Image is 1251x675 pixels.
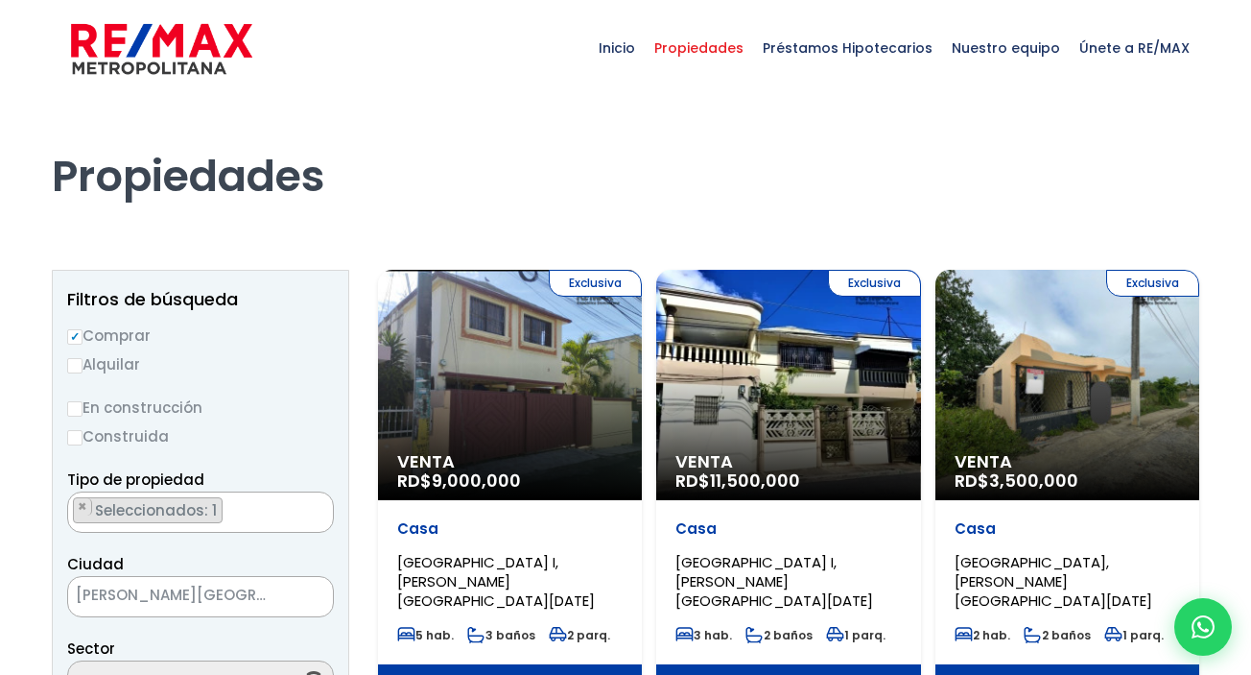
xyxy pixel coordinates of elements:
input: Alquilar [67,358,83,374]
h1: Propiedades [52,97,1199,203]
span: 3,500,000 [989,469,1078,493]
span: RD$ [675,469,800,493]
span: Préstamos Hipotecarios [753,19,942,77]
span: Venta [675,452,901,471]
li: CASA [73,497,223,523]
span: RD$ [955,469,1078,493]
span: 3 baños [467,627,535,643]
label: En construcción [67,396,334,420]
span: [GEOGRAPHIC_DATA] I, [PERSON_NAME][GEOGRAPHIC_DATA][DATE] [397,552,595,611]
span: Propiedades [645,19,753,77]
span: 2 hab. [955,627,1010,643]
span: 2 baños [745,627,813,643]
span: × [78,498,87,516]
span: Únete a RE/MAX [1070,19,1199,77]
img: remax-metropolitana-logo [71,20,252,78]
label: Comprar [67,324,334,348]
span: Venta [397,452,623,471]
span: RD$ [397,469,521,493]
span: Ciudad [67,554,124,574]
button: Remove all items [285,582,314,613]
span: Exclusiva [828,270,921,297]
span: 11,500,000 [710,469,800,493]
span: [GEOGRAPHIC_DATA] I, [PERSON_NAME][GEOGRAPHIC_DATA][DATE] [675,552,873,611]
input: Construida [67,430,83,446]
span: SANTO DOMINGO NORTE [67,576,334,617]
p: Casa [675,519,901,539]
button: Remove all items [312,497,323,517]
span: 1 parq. [1104,627,1164,643]
textarea: Search [68,493,79,534]
p: Casa [955,519,1180,539]
span: 3 hab. [675,627,732,643]
label: Construida [67,424,334,448]
span: Exclusiva [1106,270,1199,297]
h2: Filtros de búsqueda [67,290,334,309]
span: 9,000,000 [432,469,521,493]
span: 2 parq. [549,627,610,643]
span: 1 parq. [826,627,885,643]
span: 2 baños [1024,627,1091,643]
span: Inicio [589,19,645,77]
input: En construcción [67,401,83,417]
input: Comprar [67,329,83,345]
span: Sector [67,639,115,659]
span: Nuestro equipo [942,19,1070,77]
span: SANTO DOMINGO NORTE [68,582,285,609]
label: Alquilar [67,352,334,376]
span: × [304,589,314,606]
button: Remove item [74,498,92,516]
span: × [313,498,322,516]
span: Seleccionados: 1 [93,500,222,520]
span: 5 hab. [397,627,454,643]
span: [GEOGRAPHIC_DATA], [PERSON_NAME][GEOGRAPHIC_DATA][DATE] [955,552,1152,611]
span: Venta [955,452,1180,471]
span: Exclusiva [549,270,642,297]
p: Casa [397,519,623,539]
span: Tipo de propiedad [67,470,204,490]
